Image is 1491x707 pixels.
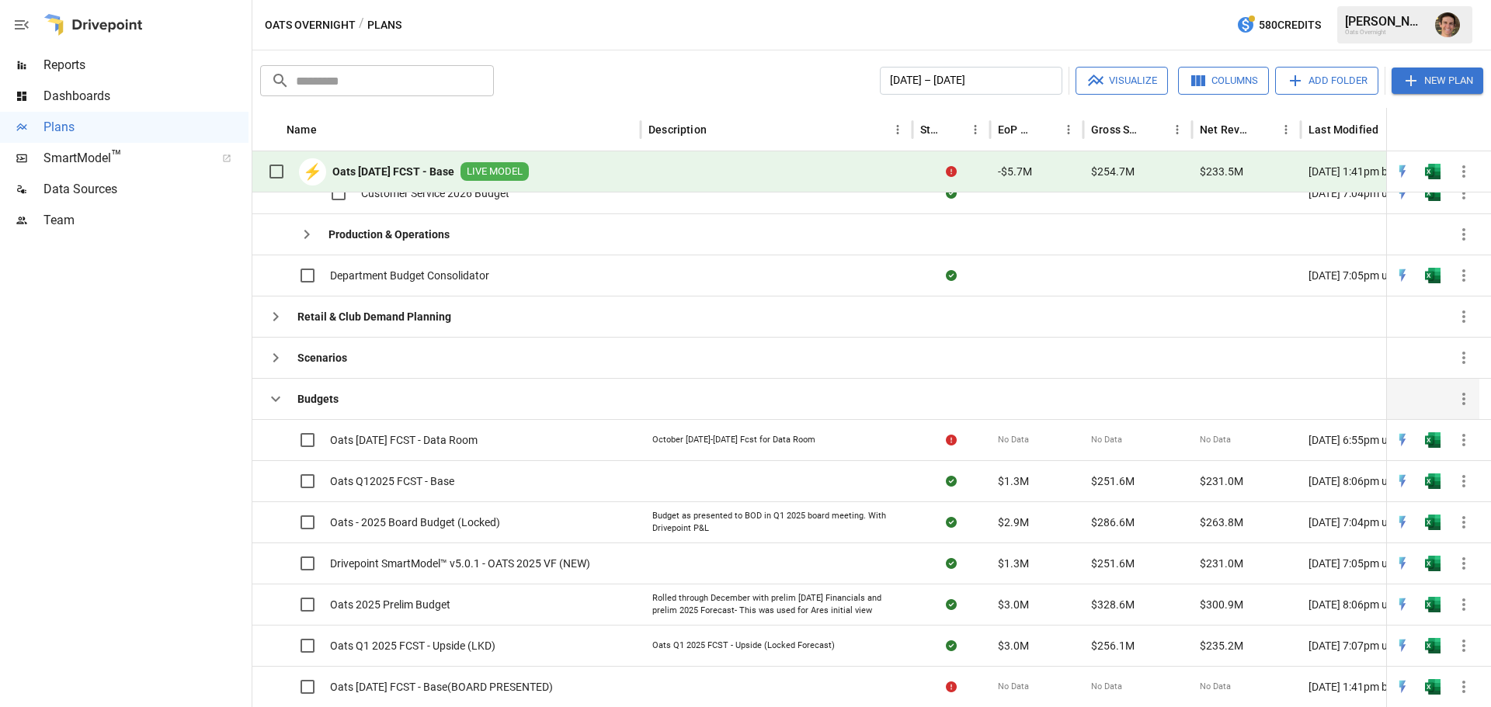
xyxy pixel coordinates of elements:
[1395,473,1410,489] div: Open in Quick Edit
[43,56,248,75] span: Reports
[1395,515,1410,530] img: quick-edit-flash.b8aec18c.svg
[1200,434,1231,446] span: No Data
[1091,681,1122,693] span: No Data
[297,391,339,407] b: Budgets
[330,473,454,489] span: Oats Q12025 FCST - Base
[359,16,364,35] div: /
[1091,597,1135,612] span: $328.6M
[880,67,1062,95] button: [DATE] – [DATE]
[1395,268,1410,283] div: Open in Quick Edit
[461,165,529,179] span: LIVE MODEL
[1395,185,1410,201] div: Open in Quick Edit
[287,123,317,136] div: Name
[1395,515,1410,530] div: Open in Quick Edit
[998,638,1029,653] span: $3.0M
[1145,119,1166,140] button: Sort
[998,515,1029,530] span: $2.9M
[1200,597,1243,612] span: $300.9M
[1036,119,1058,140] button: Sort
[887,119,909,140] button: Description column menu
[964,119,986,140] button: Status column menu
[1425,679,1441,695] div: Open in Excel
[330,597,450,612] span: Oats 2025 Prelim Budget
[1200,515,1243,530] span: $263.8M
[946,638,957,653] div: Sync complete
[1425,638,1441,653] div: Open in Excel
[1395,556,1410,571] img: quick-edit-flash.b8aec18c.svg
[920,123,941,136] div: Status
[1200,473,1243,489] span: $231.0M
[998,473,1029,489] span: $1.3M
[652,434,815,446] div: October [DATE]-[DATE] Fcst for Data Room
[330,556,590,571] span: Drivepoint SmartModel™ v5.0.1 - OATS 2025 VF (NEW)
[1425,432,1441,448] img: excel-icon.76473adf.svg
[1458,119,1479,140] button: Sort
[1395,164,1410,179] img: quick-edit-flash.b8aec18c.svg
[1395,432,1410,448] div: Open in Quick Edit
[1275,67,1378,95] button: Add Folder
[1395,185,1410,201] img: quick-edit-flash.b8aec18c.svg
[1425,164,1441,179] div: Open in Excel
[43,180,248,199] span: Data Sources
[946,515,957,530] div: Sync complete
[1395,432,1410,448] img: quick-edit-flash.b8aec18c.svg
[1425,597,1441,612] div: Open in Excel
[1178,67,1269,95] button: Columns
[1200,556,1243,571] span: $231.0M
[946,679,957,695] div: Error during sync.
[1395,268,1410,283] img: quick-edit-flash.b8aec18c.svg
[998,681,1029,693] span: No Data
[652,510,901,534] div: Budget as presented to BOD in Q1 2025 board meeting. With Drivepoint P&L
[1275,119,1297,140] button: Net Revenue column menu
[1435,12,1460,37] img: Ryan Zayas
[1425,473,1441,489] div: Open in Excel
[998,123,1034,136] div: EoP Cash
[1395,638,1410,653] div: Open in Quick Edit
[998,434,1029,446] span: No Data
[1395,597,1410,612] div: Open in Quick Edit
[1230,11,1327,40] button: 580Credits
[332,164,454,179] b: Oats [DATE] FCST - Base
[708,119,730,140] button: Sort
[297,309,451,324] b: Retail & Club Demand Planning
[328,227,450,242] b: Production & Operations
[1425,473,1441,489] img: excel-icon.76473adf.svg
[998,597,1029,612] span: $3.0M
[43,118,248,137] span: Plans
[111,147,122,166] span: ™
[318,119,340,140] button: Sort
[1091,434,1122,446] span: No Data
[946,164,957,179] div: Error during sync.
[1259,16,1321,35] span: 580 Credits
[1091,123,1143,136] div: Gross Sales
[652,639,835,652] div: Oats Q1 2025 FCST - Upside (Locked Forecast)
[1426,3,1469,47] button: Ryan Zayas
[1200,638,1243,653] span: $235.2M
[652,592,901,616] div: Rolled through December with prelim [DATE] Financials and prelim 2025 Forecast- This was used for...
[1309,123,1378,136] div: Last Modified
[1425,268,1441,283] div: Open in Excel
[1058,119,1079,140] button: EoP Cash column menu
[1091,164,1135,179] span: $254.7M
[946,556,957,571] div: Sync complete
[1425,432,1441,448] div: Open in Excel
[43,211,248,230] span: Team
[946,597,957,612] div: Sync complete
[943,119,964,140] button: Sort
[1425,556,1441,571] img: excel-icon.76473adf.svg
[1395,638,1410,653] img: quick-edit-flash.b8aec18c.svg
[1200,123,1252,136] div: Net Revenue
[1425,268,1441,283] img: excel-icon.76473adf.svg
[946,185,957,201] div: Sync complete
[1395,679,1410,695] img: quick-edit-flash.b8aec18c.svg
[361,185,509,201] span: Customer Service 2026 Budget
[1425,185,1441,201] div: Open in Excel
[299,158,326,185] div: ⚡
[1395,473,1410,489] img: quick-edit-flash.b8aec18c.svg
[1425,638,1441,653] img: excel-icon.76473adf.svg
[998,556,1029,571] span: $1.3M
[1395,679,1410,695] div: Open in Quick Edit
[998,164,1032,179] span: -$5.7M
[330,638,495,653] span: Oats Q1 2025 FCST - Upside (LKD)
